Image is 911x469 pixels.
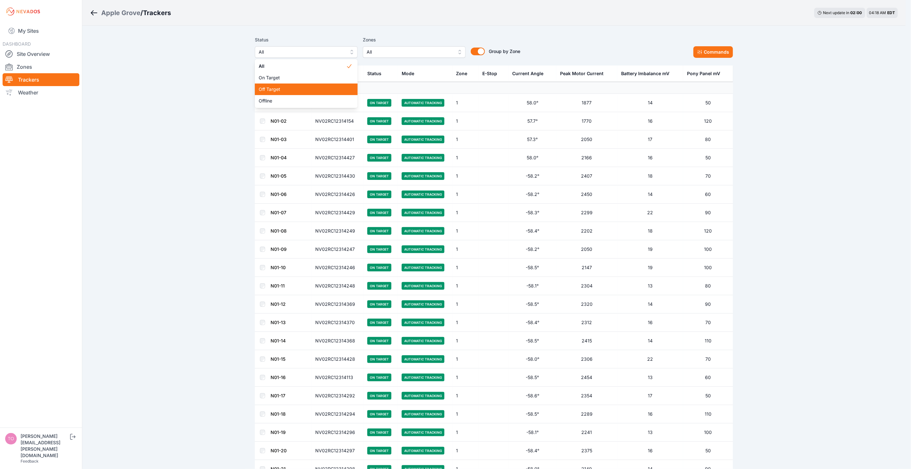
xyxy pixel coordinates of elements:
[255,59,358,108] div: All
[255,46,358,58] button: All
[259,98,346,104] span: Offline
[259,63,346,69] span: All
[259,75,346,81] span: On Target
[259,48,345,56] span: All
[259,86,346,93] span: Off Target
